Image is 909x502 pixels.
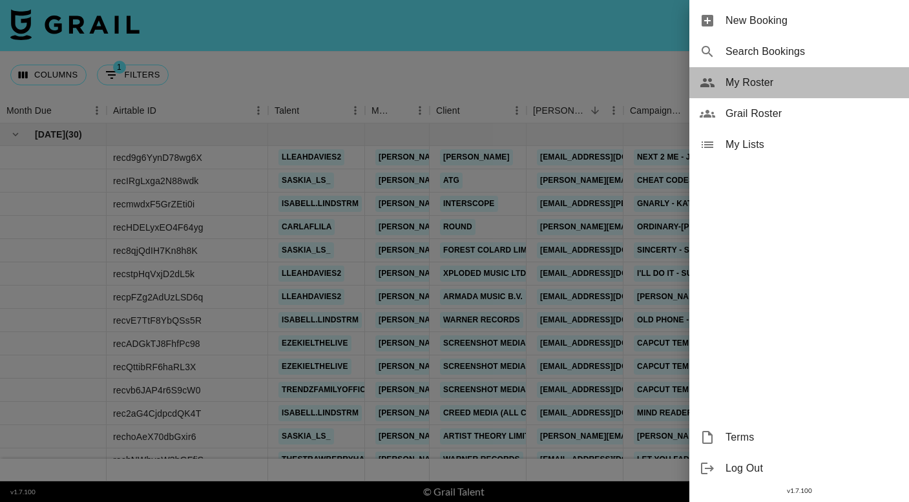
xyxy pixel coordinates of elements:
[726,106,899,121] span: Grail Roster
[689,36,909,67] div: Search Bookings
[726,461,899,476] span: Log Out
[689,5,909,36] div: New Booking
[726,137,899,152] span: My Lists
[689,422,909,453] div: Terms
[726,13,899,28] span: New Booking
[689,98,909,129] div: Grail Roster
[726,75,899,90] span: My Roster
[689,129,909,160] div: My Lists
[689,484,909,497] div: v 1.7.100
[726,430,899,445] span: Terms
[726,44,899,59] span: Search Bookings
[689,453,909,484] div: Log Out
[689,67,909,98] div: My Roster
